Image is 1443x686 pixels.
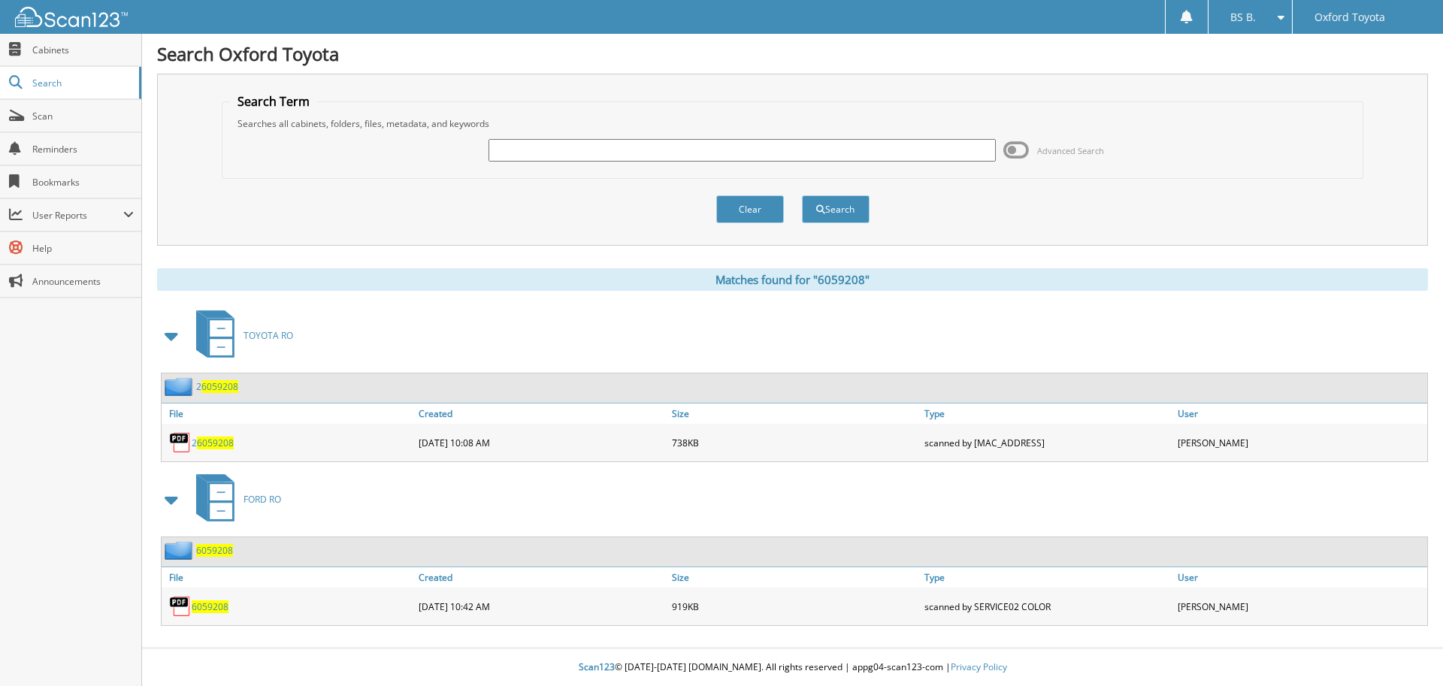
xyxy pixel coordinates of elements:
a: 6059208 [196,544,233,557]
a: Size [668,403,921,424]
img: folder2.png [165,377,196,396]
span: 6059208 [201,380,238,393]
div: [PERSON_NAME] [1174,428,1427,458]
a: Created [415,403,668,424]
img: scan123-logo-white.svg [15,7,128,27]
span: Search [32,77,132,89]
div: [PERSON_NAME] [1174,591,1427,621]
a: Created [415,567,668,588]
div: scanned by SERVICE02 COLOR [921,591,1174,621]
div: © [DATE]-[DATE] [DOMAIN_NAME]. All rights reserved | appg04-scan123-com | [142,649,1443,686]
h1: Search Oxford Toyota [157,41,1428,66]
img: folder2.png [165,541,196,560]
div: Matches found for "6059208" [157,268,1428,291]
iframe: Chat Widget [1368,614,1443,686]
a: Size [668,567,921,588]
a: File [162,403,415,424]
img: PDF.png [169,595,192,618]
div: scanned by [MAC_ADDRESS] [921,428,1174,458]
span: Bookmarks [32,176,134,189]
div: [DATE] 10:42 AM [415,591,668,621]
div: 738KB [668,428,921,458]
span: Scan [32,110,134,122]
button: Search [802,195,870,223]
div: [DATE] 10:08 AM [415,428,668,458]
a: FORD RO [187,470,281,529]
span: 6059208 [197,437,234,449]
div: Searches all cabinets, folders, files, metadata, and keywords [230,117,1356,130]
a: TOYOTA RO [187,306,293,365]
a: User [1174,567,1427,588]
span: TOYOTA RO [244,329,293,342]
a: User [1174,403,1427,424]
span: BS B. [1230,13,1256,22]
span: User Reports [32,209,123,222]
span: Reminders [32,143,134,156]
span: Help [32,242,134,255]
img: PDF.png [169,431,192,454]
span: Cabinets [32,44,134,56]
a: Privacy Policy [951,660,1007,673]
a: File [162,567,415,588]
a: 26059208 [196,380,238,393]
span: Oxford Toyota [1314,13,1385,22]
button: Clear [716,195,784,223]
a: Type [921,403,1174,424]
a: 6059208 [192,600,228,613]
a: Type [921,567,1174,588]
span: Scan123 [579,660,615,673]
legend: Search Term [230,93,317,110]
span: FORD RO [244,493,281,506]
div: 919KB [668,591,921,621]
span: Advanced Search [1037,145,1104,156]
span: Announcements [32,275,134,288]
a: 26059208 [192,437,234,449]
